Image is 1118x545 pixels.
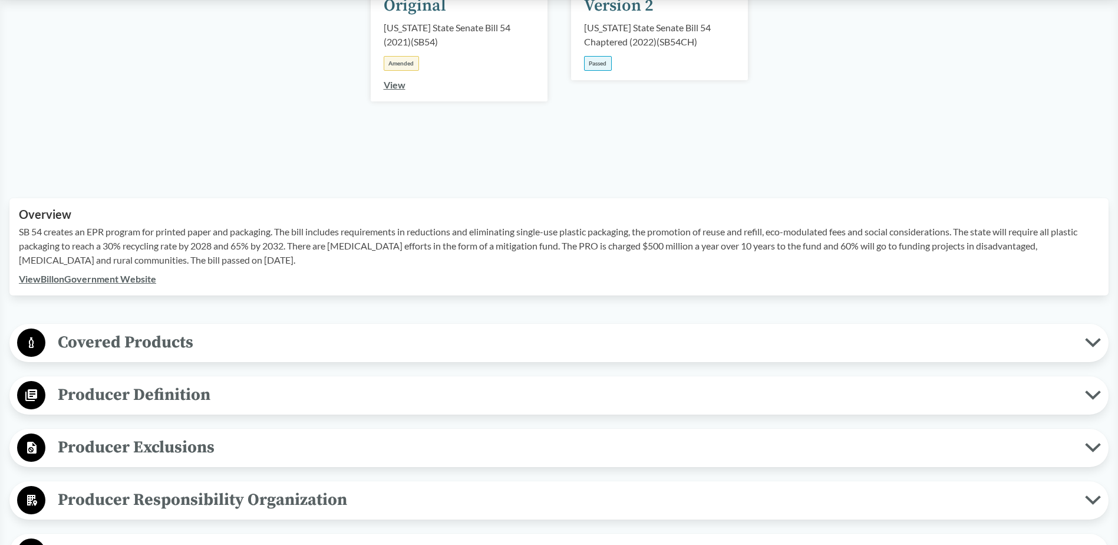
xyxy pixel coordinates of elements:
[19,225,1099,267] p: SB 54 creates an EPR program for printed paper and packaging. The bill includes requirements in r...
[384,56,419,71] div: Amended
[14,433,1104,463] button: Producer Exclusions
[384,79,405,90] a: View
[45,329,1085,356] span: Covered Products
[45,434,1085,461] span: Producer Exclusions
[45,487,1085,513] span: Producer Responsibility Organization
[584,56,612,71] div: Passed
[19,273,156,284] a: ViewBillonGovernment Website
[14,485,1104,516] button: Producer Responsibility Organization
[19,208,1099,221] h2: Overview
[584,21,735,49] div: [US_STATE] State Senate Bill 54 Chaptered (2022) ( SB54CH )
[14,328,1104,358] button: Covered Products
[14,380,1104,411] button: Producer Definition
[45,382,1085,408] span: Producer Definition
[384,21,535,49] div: [US_STATE] State Senate Bill 54 (2021) ( SB54 )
